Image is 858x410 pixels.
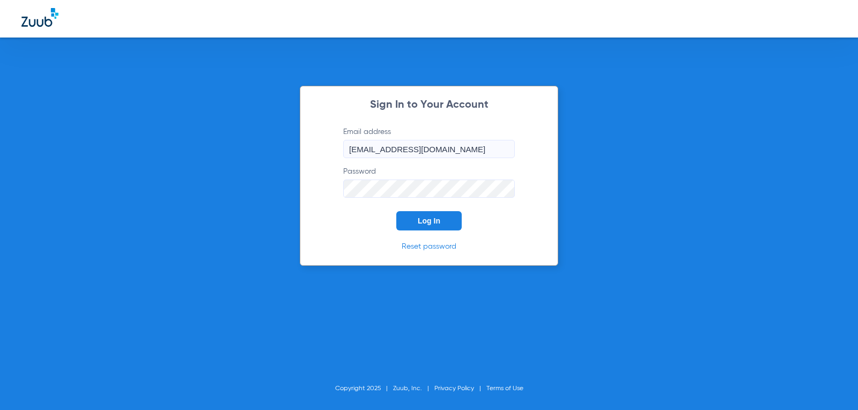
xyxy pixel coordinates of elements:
input: Password [343,180,515,198]
h2: Sign In to Your Account [327,100,531,110]
button: Log In [396,211,462,230]
a: Reset password [402,243,456,250]
li: Zuub, Inc. [393,383,434,394]
input: Email address [343,140,515,158]
li: Copyright 2025 [335,383,393,394]
label: Email address [343,126,515,158]
span: Log In [418,217,440,225]
a: Terms of Use [486,385,523,392]
img: Zuub Logo [21,8,58,27]
label: Password [343,166,515,198]
a: Privacy Policy [434,385,474,392]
